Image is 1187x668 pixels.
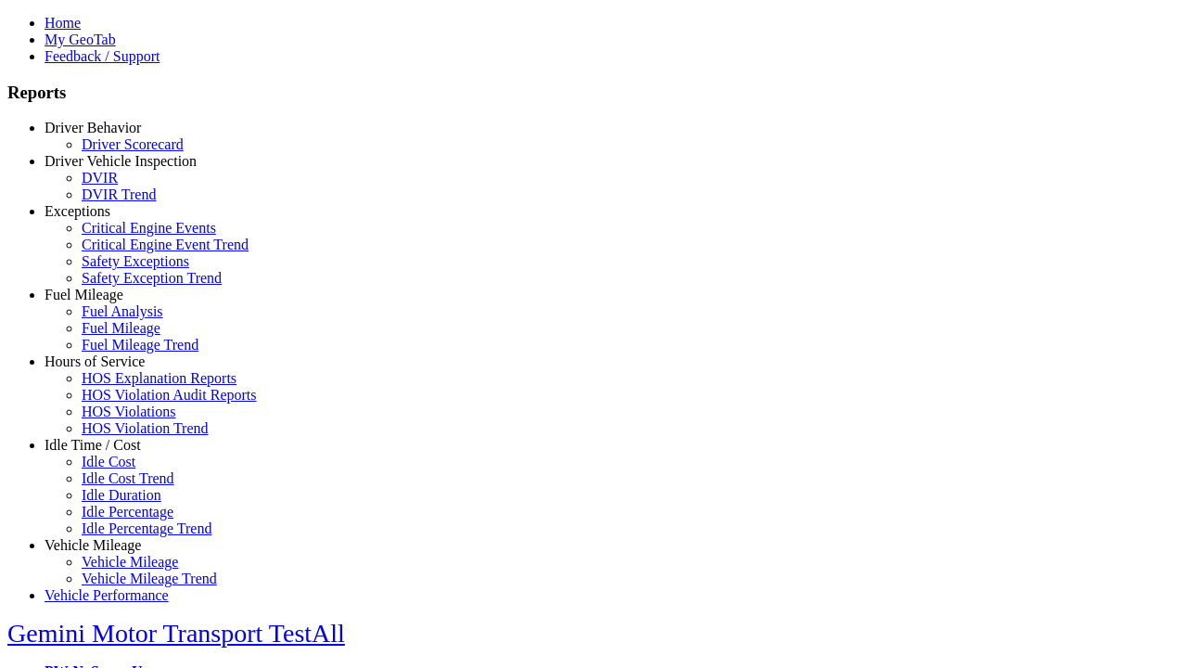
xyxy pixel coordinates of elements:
[82,420,209,436] a: HOS Violation Trend
[82,270,222,286] a: Safety Exception Trend
[82,320,160,336] a: Fuel Mileage
[82,303,163,319] a: Fuel Analysis
[45,353,145,369] a: Hours of Service
[82,454,135,469] a: Idle Cost
[82,520,211,536] a: Idle Percentage Trend
[82,136,184,152] a: Driver Scorecard
[45,203,110,219] a: Exceptions
[45,153,197,169] a: Driver Vehicle Inspection
[82,504,173,520] a: Idle Percentage
[82,253,189,269] a: Safety Exceptions
[45,537,141,553] a: Vehicle Mileage
[82,571,217,586] a: Vehicle Mileage Trend
[82,554,178,570] a: Vehicle Mileage
[82,487,161,503] a: Idle Duration
[45,48,160,64] a: Feedback / Support
[45,120,141,135] a: Driver Behavior
[45,587,169,603] a: Vehicle Performance
[82,470,174,486] a: Idle Cost Trend
[82,220,216,236] a: Critical Engine Events
[82,186,156,202] a: DVIR Trend
[82,237,249,252] a: Critical Engine Event Trend
[45,287,123,302] a: Fuel Mileage
[45,15,81,31] a: Home
[82,370,236,386] a: HOS Explanation Reports
[7,619,345,648] a: Gemini Motor Transport TestAll
[7,83,1180,103] h3: Reports
[82,170,118,186] a: DVIR
[82,337,198,353] a: Fuel Mileage Trend
[82,387,257,403] a: HOS Violation Audit Reports
[45,32,116,47] a: My GeoTab
[82,404,175,419] a: HOS Violations
[45,437,141,453] a: Idle Time / Cost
